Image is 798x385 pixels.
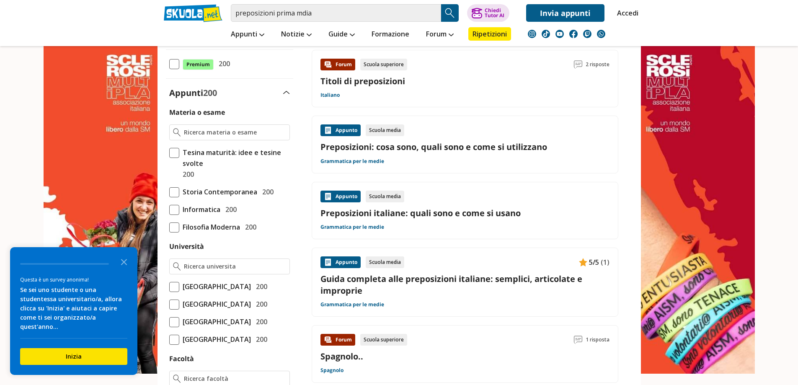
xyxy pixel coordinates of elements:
[173,375,181,383] img: Ricerca facoltà
[116,253,132,270] button: Close the survey
[320,141,609,152] a: Preposizioni: cosa sono, quali sono e come si utilizzano
[169,354,194,363] label: Facoltà
[320,367,343,374] a: Spagnolo
[320,59,355,70] div: Forum
[179,169,194,180] span: 200
[324,192,332,201] img: Appunti contenuto
[326,27,357,42] a: Guide
[184,262,286,271] input: Ricerca universita
[179,334,251,345] span: [GEOGRAPHIC_DATA]
[179,281,251,292] span: [GEOGRAPHIC_DATA]
[184,375,286,383] input: Ricerca facoltà
[542,30,550,38] img: tiktok
[601,257,609,268] span: (1)
[20,276,127,284] div: Questa è un survey anonima!
[574,336,582,344] img: Commenti lettura
[20,348,127,365] button: Inizia
[320,191,361,202] div: Appunto
[324,126,332,134] img: Appunti contenuto
[369,27,411,42] a: Formazione
[253,334,267,345] span: 200
[320,158,384,165] a: Grammatica per le medie
[179,222,240,233] span: Filosofia Moderna
[320,92,340,98] a: Italiano
[441,4,459,22] button: Search Button
[279,27,314,42] a: Notizie
[229,27,266,42] a: Appunti
[360,334,407,346] div: Scuola superiore
[283,91,290,94] img: Apri e chiudi sezione
[169,242,204,251] label: Università
[320,256,361,268] div: Appunto
[169,87,217,98] label: Appunti
[574,60,582,69] img: Commenti lettura
[597,30,605,38] img: WhatsApp
[320,301,384,308] a: Grammatica per le medie
[215,58,230,69] span: 200
[579,258,587,266] img: Appunti contenuto
[173,128,181,137] img: Ricerca materia o esame
[320,273,609,296] a: Guida completa alle preposizioni italiane: semplici, articolate e improprie
[320,351,363,362] a: Spagnolo..
[468,27,511,41] a: Ripetizioni
[526,4,604,22] a: Invia appunti
[366,191,404,202] div: Scuola media
[424,27,456,42] a: Forum
[360,59,407,70] div: Scuola superiore
[169,108,225,117] label: Materia o esame
[173,262,181,271] img: Ricerca universita
[366,256,404,268] div: Scuola media
[617,4,635,22] a: Accedi
[320,75,405,87] a: Titoli di preposizioni
[231,4,441,22] input: Cerca appunti, riassunti o versioni
[253,316,267,327] span: 200
[179,186,257,197] span: Storia Contemporanea
[259,186,274,197] span: 200
[242,222,256,233] span: 200
[320,207,609,219] a: Preposizioni italiane: quali sono e come si usano
[203,87,217,98] span: 200
[10,247,137,375] div: Survey
[320,224,384,230] a: Grammatica per le medie
[183,59,214,70] span: Premium
[555,30,564,38] img: youtube
[20,285,127,331] div: Se sei uno studente o una studentessa universitario/a, allora clicca su 'Inizia' e aiutaci a capi...
[320,124,361,136] div: Appunto
[179,147,290,169] span: Tesina maturità: idee e tesine svolte
[366,124,404,136] div: Scuola media
[324,60,332,69] img: Forum contenuto
[569,30,578,38] img: facebook
[179,316,251,327] span: [GEOGRAPHIC_DATA]
[586,334,609,346] span: 1 risposta
[583,30,591,38] img: twitch
[184,128,286,137] input: Ricerca materia o esame
[586,59,609,70] span: 2 risposte
[253,299,267,310] span: 200
[320,334,355,346] div: Forum
[324,336,332,344] img: Forum contenuto
[444,7,456,19] img: Cerca appunti, riassunti o versioni
[179,299,251,310] span: [GEOGRAPHIC_DATA]
[485,8,504,18] div: Chiedi Tutor AI
[179,204,220,215] span: Informatica
[467,4,509,22] button: ChiediTutor AI
[324,258,332,266] img: Appunti contenuto
[528,30,536,38] img: instagram
[253,281,267,292] span: 200
[589,257,599,268] span: 5/5
[222,204,237,215] span: 200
